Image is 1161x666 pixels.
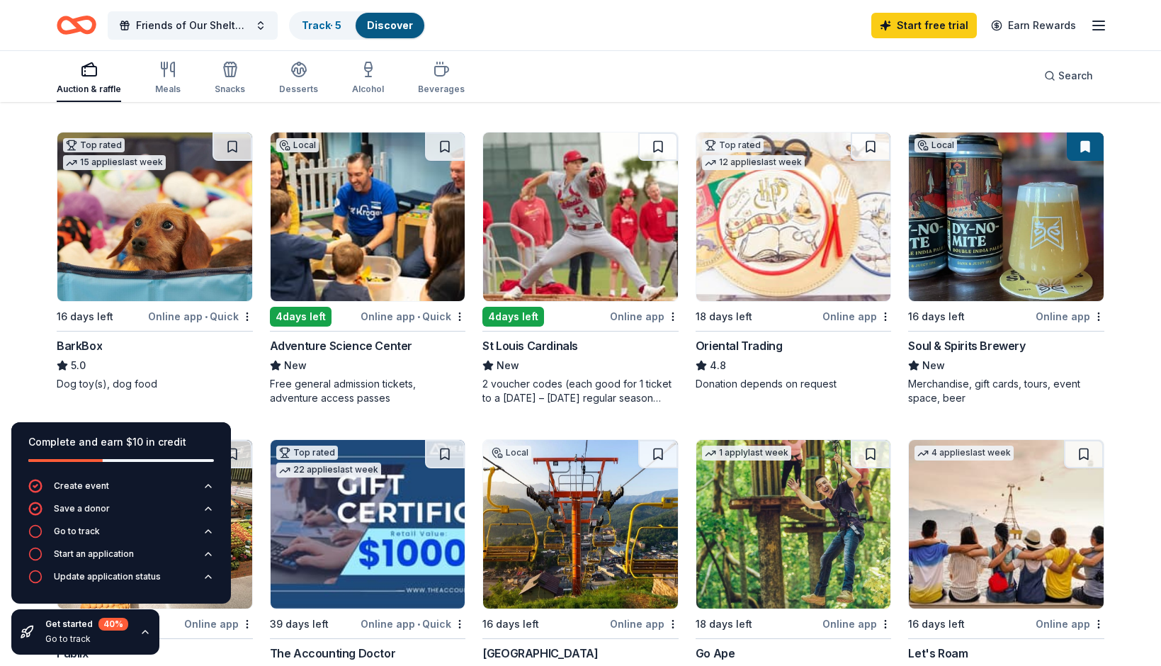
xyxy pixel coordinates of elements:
[271,440,465,609] img: Image for The Accounting Doctor
[702,446,791,461] div: 1 apply last week
[497,357,519,374] span: New
[279,55,318,102] button: Desserts
[57,337,102,354] div: BarkBox
[696,616,752,633] div: 18 days left
[148,307,253,325] div: Online app Quick
[482,616,539,633] div: 16 days left
[276,463,381,478] div: 22 applies last week
[28,570,214,592] button: Update application status
[489,446,531,460] div: Local
[908,616,965,633] div: 16 days left
[279,84,318,95] div: Desserts
[483,440,678,609] img: Image for Gatlinburg Skypark
[822,307,891,325] div: Online app
[63,155,166,170] div: 15 applies last week
[417,311,420,322] span: •
[418,55,465,102] button: Beverages
[352,84,384,95] div: Alcohol
[922,357,945,374] span: New
[54,526,100,537] div: Go to track
[702,138,764,152] div: Top rated
[352,55,384,102] button: Alcohol
[28,547,214,570] button: Start an application
[276,138,319,152] div: Local
[696,308,752,325] div: 18 days left
[271,132,465,301] img: Image for Adventure Science Center
[696,645,735,662] div: Go Ape
[28,502,214,524] button: Save a donor
[302,19,341,31] a: Track· 5
[28,434,214,451] div: Complete and earn $10 in credit
[215,84,245,95] div: Snacks
[108,11,278,40] button: Friends of Our Shelter Dogs Poker Run
[696,132,892,391] a: Image for Oriental TradingTop rated12 applieslast week18 days leftOnline appOriental Trading4.8Do...
[1033,62,1104,90] button: Search
[63,138,125,152] div: Top rated
[155,55,181,102] button: Meals
[57,9,96,42] a: Home
[914,138,957,152] div: Local
[871,13,977,38] a: Start free trial
[982,13,1084,38] a: Earn Rewards
[270,307,332,327] div: 4 days left
[57,132,252,301] img: Image for BarkBox
[482,132,679,405] a: Image for St Louis Cardinals4days leftOnline appSt Louis CardinalsNew2 voucher codes (each good f...
[710,357,726,374] span: 4.8
[482,645,598,662] div: [GEOGRAPHIC_DATA]
[908,377,1104,405] div: Merchandise, gift cards, tours, event space, beer
[482,377,679,405] div: 2 voucher codes (each good for 1 ticket to a [DATE] – [DATE] regular season Cardinals game)
[28,479,214,502] button: Create event
[155,84,181,95] div: Meals
[54,503,110,514] div: Save a donor
[54,480,109,492] div: Create event
[98,618,128,631] div: 40 %
[909,440,1104,609] img: Image for Let's Roam
[57,84,121,95] div: Auction & raffle
[45,633,128,645] div: Go to track
[1036,615,1104,633] div: Online app
[205,311,208,322] span: •
[702,155,805,170] div: 12 applies last week
[418,84,465,95] div: Beverages
[908,645,968,662] div: Let's Roam
[45,618,128,631] div: Get started
[610,615,679,633] div: Online app
[908,308,965,325] div: 16 days left
[367,19,413,31] a: Discover
[54,548,134,560] div: Start an application
[696,132,891,301] img: Image for Oriental Trading
[136,17,249,34] span: Friends of Our Shelter Dogs Poker Run
[482,337,578,354] div: St Louis Cardinals
[908,132,1104,405] a: Image for Soul & Spirits BreweryLocal16 days leftOnline appSoul & Spirits BreweryNewMerchandise, ...
[1036,307,1104,325] div: Online app
[54,571,161,582] div: Update application status
[215,55,245,102] button: Snacks
[696,337,783,354] div: Oriental Trading
[361,307,465,325] div: Online app Quick
[284,357,307,374] span: New
[610,307,679,325] div: Online app
[696,377,892,391] div: Donation depends on request
[696,440,891,609] img: Image for Go Ape
[57,132,253,391] a: Image for BarkBoxTop rated15 applieslast week16 days leftOnline app•QuickBarkBox5.0Dog toy(s), do...
[482,307,544,327] div: 4 days left
[276,446,338,460] div: Top rated
[270,132,466,405] a: Image for Adventure Science CenterLocal4days leftOnline app•QuickAdventure Science CenterNewFree ...
[909,132,1104,301] img: Image for Soul & Spirits Brewery
[270,645,396,662] div: The Accounting Doctor
[289,11,426,40] button: Track· 5Discover
[28,524,214,547] button: Go to track
[270,377,466,405] div: Free general admission tickets, adventure access passes
[483,132,678,301] img: Image for St Louis Cardinals
[71,357,86,374] span: 5.0
[270,616,329,633] div: 39 days left
[57,55,121,102] button: Auction & raffle
[908,337,1025,354] div: Soul & Spirits Brewery
[270,337,412,354] div: Adventure Science Center
[57,308,113,325] div: 16 days left
[822,615,891,633] div: Online app
[1058,67,1093,84] span: Search
[57,377,253,391] div: Dog toy(s), dog food
[361,615,465,633] div: Online app Quick
[417,619,420,630] span: •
